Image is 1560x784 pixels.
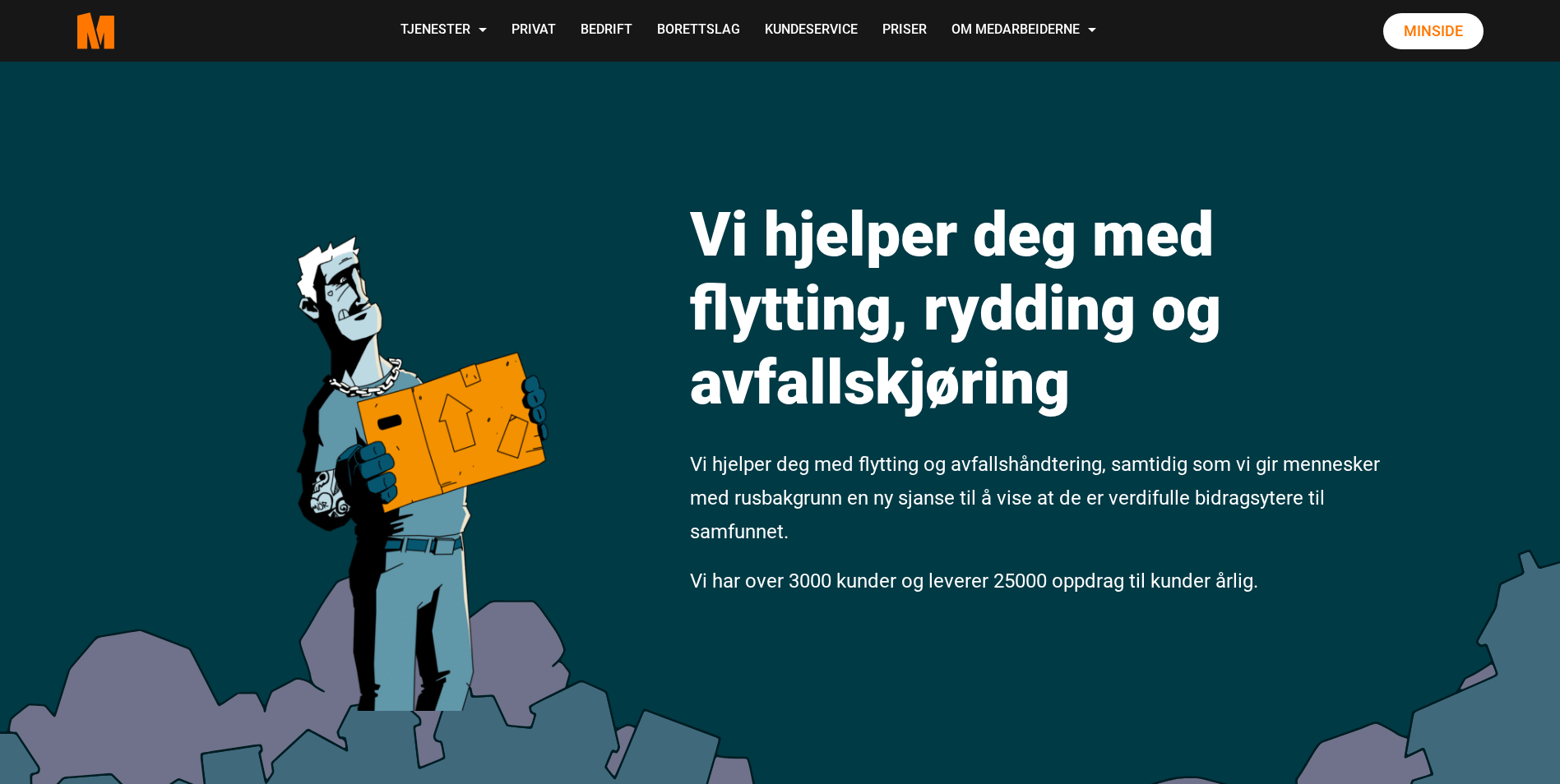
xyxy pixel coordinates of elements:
[388,2,499,60] a: Tjenester
[939,2,1109,60] a: Om Medarbeiderne
[645,2,752,60] a: Borettslag
[279,160,562,711] img: medarbeiderne man icon optimized
[690,570,1258,593] span: Vi har over 3000 kunder og leverer 25000 oppdrag til kunder årlig.
[568,2,645,60] a: Bedrift
[870,2,939,60] a: Priser
[690,197,1385,419] h1: Vi hjelper deg med flytting, rydding og avfallskjøring
[1383,13,1484,49] a: Minside
[690,453,1380,543] span: Vi hjelper deg med flytting og avfallshåndtering, samtidig som vi gir mennesker med rusbakgrunn e...
[499,2,568,60] a: Privat
[752,2,870,60] a: Kundeservice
